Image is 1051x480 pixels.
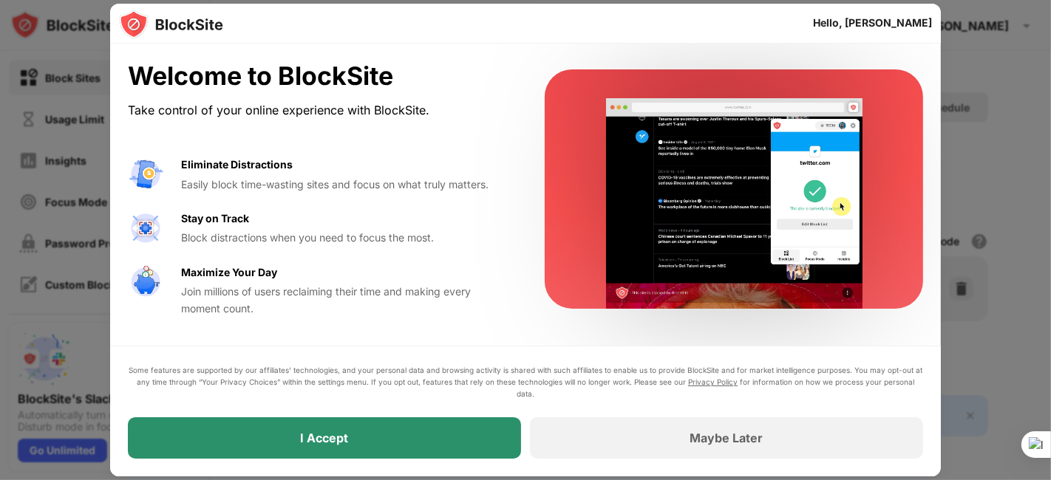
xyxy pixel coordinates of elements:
div: Eliminate Distractions [181,157,293,173]
img: value-avoid-distractions.svg [128,157,163,192]
div: Maybe Later [690,431,763,445]
img: logo-blocksite.svg [119,10,223,39]
div: Some features are supported by our affiliates’ technologies, and your personal data and browsing ... [128,364,923,400]
div: Join millions of users reclaiming their time and making every moment count. [181,284,509,317]
div: Hello, [PERSON_NAME] [813,17,932,29]
div: Stay on Track [181,210,249,227]
div: I Accept [301,431,349,445]
img: value-safe-time.svg [128,264,163,300]
div: Easily block time-wasting sites and focus on what truly matters. [181,176,509,193]
div: Welcome to BlockSite [128,61,509,92]
div: Block distractions when you need to focus the most. [181,230,509,246]
img: value-focus.svg [128,210,163,246]
a: Privacy Policy [688,377,738,386]
div: Maximize Your Day [181,264,277,281]
div: Take control of your online experience with BlockSite. [128,100,509,121]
